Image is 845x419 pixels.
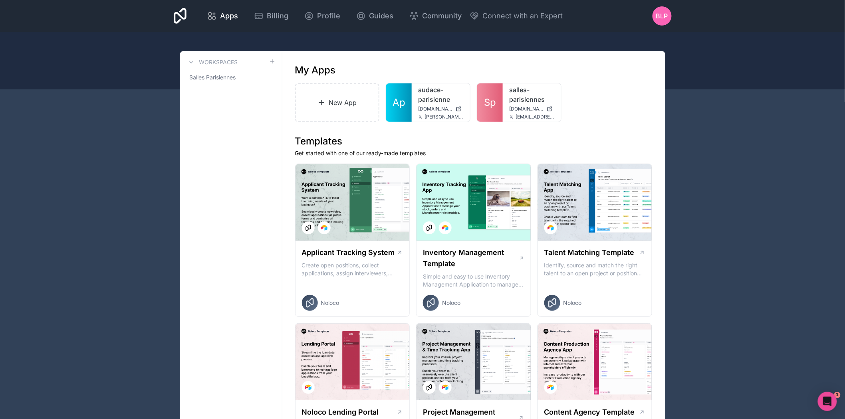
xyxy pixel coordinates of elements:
[302,247,395,258] h1: Applicant Tracking System
[547,384,554,391] img: Airtable Logo
[201,7,244,25] a: Apps
[186,70,276,85] a: Salles Parisiennes
[248,7,295,25] a: Billing
[424,114,464,120] span: [PERSON_NAME][EMAIL_ADDRESS][PERSON_NAME][DOMAIN_NAME]
[422,10,462,22] span: Community
[267,10,288,22] span: Billing
[295,83,380,122] a: New App
[186,57,238,67] a: Workspaces
[321,225,327,231] img: Airtable Logo
[423,273,524,289] p: Simple and easy to use Inventory Management Application to manage your stock, orders and Manufact...
[656,11,668,21] span: BLP
[190,73,236,81] span: Salles Parisiennes
[302,407,379,418] h1: Noloco Lending Portal
[350,7,400,25] a: Guides
[295,135,653,148] h1: Templates
[544,247,635,258] h1: Talent Matching Template
[563,299,582,307] span: Noloco
[509,106,555,112] a: [DOMAIN_NAME]
[547,225,554,231] img: Airtable Logo
[477,83,503,122] a: Sp
[442,225,448,231] img: Airtable Logo
[321,299,339,307] span: Noloco
[516,114,555,120] span: [EMAIL_ADDRESS][DOMAIN_NAME]
[199,58,238,66] h3: Workspaces
[509,106,543,112] span: [DOMAIN_NAME]
[418,106,452,112] span: [DOMAIN_NAME]
[295,149,653,157] p: Get started with one of our ready-made templates
[484,96,496,109] span: Sp
[544,407,635,418] h1: Content Agency Template
[423,247,519,269] h1: Inventory Management Template
[470,10,563,22] button: Connect with an Expert
[386,83,412,122] a: Ap
[818,392,837,411] div: Open Intercom Messenger
[302,261,403,277] p: Create open positions, collect applications, assign interviewers, centralise candidate feedback a...
[482,10,563,22] span: Connect with an Expert
[295,64,336,77] h1: My Apps
[418,106,464,112] a: [DOMAIN_NAME]
[418,85,464,104] a: audace-parisienne
[403,7,468,25] a: Community
[369,10,393,22] span: Guides
[220,10,238,22] span: Apps
[298,7,347,25] a: Profile
[393,96,405,109] span: Ap
[544,261,646,277] p: Identify, source and match the right talent to an open project or position with our Talent Matchi...
[509,85,555,104] a: salles-parisiennes
[317,10,340,22] span: Profile
[442,299,460,307] span: Noloco
[442,384,448,391] img: Airtable Logo
[834,392,841,398] span: 1
[305,384,311,391] img: Airtable Logo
